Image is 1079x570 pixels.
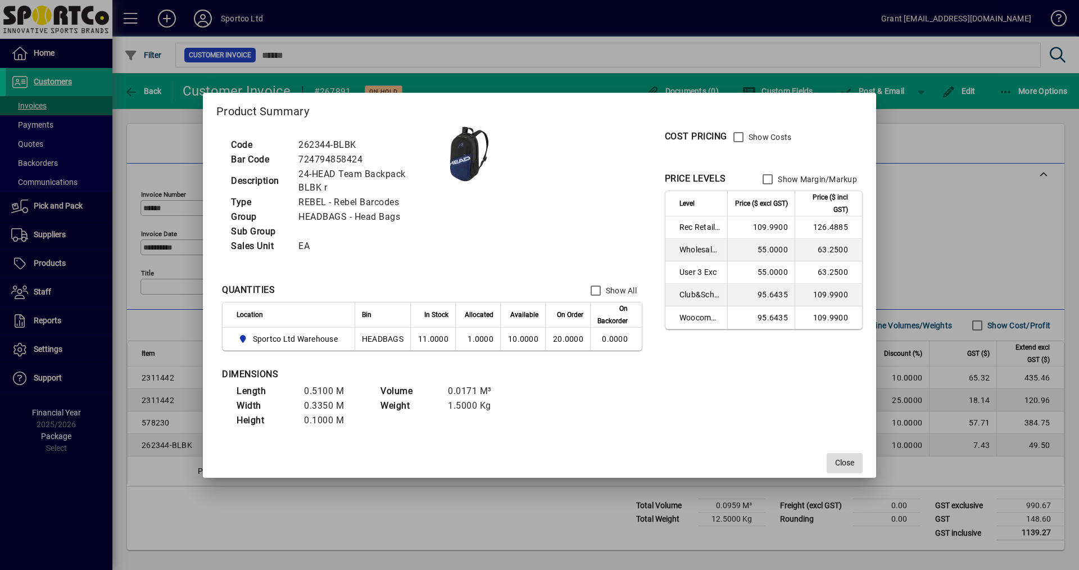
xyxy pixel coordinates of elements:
span: 20.0000 [553,334,583,343]
span: User 3 Exc [679,266,720,278]
td: 11.0000 [410,328,455,350]
div: DIMENSIONS [222,368,503,381]
label: Show All [604,285,637,296]
td: 126.4885 [795,216,862,239]
td: HEADBAGS [355,328,410,350]
td: Bar Code [225,152,293,167]
td: 0.5100 M [298,384,366,399]
td: 0.0171 M³ [442,384,510,399]
td: 109.9900 [795,306,862,329]
span: In Stock [424,309,448,321]
span: Sportco Ltd Warehouse [237,332,342,346]
td: 0.1000 M [298,413,366,428]
h2: Product Summary [203,93,876,125]
td: Sub Group [225,224,293,239]
td: REBEL - Rebel Barcodes [293,195,441,210]
span: Available [510,309,538,321]
button: Close [827,453,863,473]
span: Woocommerce Retail [679,312,720,323]
label: Show Margin/Markup [776,174,857,185]
span: Bin [362,309,371,321]
td: 109.9900 [795,284,862,306]
span: Sportco Ltd Warehouse [253,333,338,345]
td: 55.0000 [727,239,795,261]
td: 1.0000 [455,328,500,350]
td: 10.0000 [500,328,545,350]
span: Rec Retail Inc [679,221,720,233]
td: 63.2500 [795,261,862,284]
td: 724794858424 [293,152,441,167]
td: 24-HEAD Team Backpack BLBK r [293,167,441,195]
span: Price ($ excl GST) [735,197,788,210]
td: HEADBAGS - Head Bags [293,210,441,224]
td: 262344-BLBK [293,138,441,152]
td: Description [225,167,293,195]
td: 0.0000 [590,328,642,350]
label: Show Costs [746,132,792,143]
span: Club&School Exc [679,289,720,300]
span: Close [835,457,854,469]
span: Price ($ incl GST) [802,191,848,216]
td: Width [231,399,298,413]
td: Sales Unit [225,239,293,254]
img: contain [441,126,497,182]
td: EA [293,239,441,254]
td: Type [225,195,293,210]
span: Location [237,309,263,321]
td: 95.6435 [727,284,795,306]
td: 109.9900 [727,216,795,239]
div: COST PRICING [665,130,727,143]
div: QUANTITIES [222,283,275,297]
td: Weight [375,399,442,413]
td: Height [231,413,298,428]
span: Allocated [465,309,493,321]
td: 0.3350 M [298,399,366,413]
td: Length [231,384,298,399]
td: 63.2500 [795,239,862,261]
span: On Backorder [597,302,628,327]
td: 55.0000 [727,261,795,284]
td: 95.6435 [727,306,795,329]
div: PRICE LEVELS [665,172,726,186]
td: Group [225,210,293,224]
span: Wholesale Exc [679,244,720,255]
td: Volume [375,384,442,399]
td: 1.5000 Kg [442,399,510,413]
td: Code [225,138,293,152]
span: Level [679,197,695,210]
span: On Order [557,309,583,321]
